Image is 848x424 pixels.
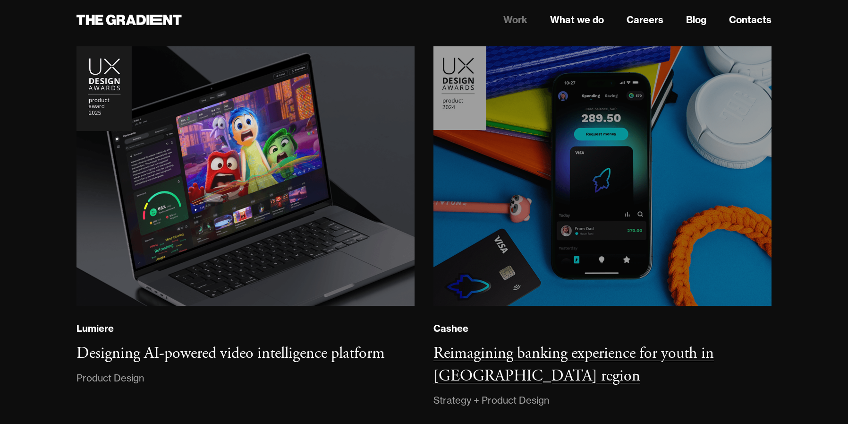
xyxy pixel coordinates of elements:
a: Blog [686,13,706,27]
a: Work [503,13,527,27]
h3: Reimagining banking experience for youth in [GEOGRAPHIC_DATA] region [433,343,714,386]
div: Lumiere [76,322,114,335]
div: Product Design [76,371,144,386]
a: Contacts [729,13,772,27]
a: Careers [627,13,663,27]
h3: Designing AI-powered video intelligence platform [76,343,385,363]
div: Cashee [433,322,468,335]
a: What we do [550,13,604,27]
div: Strategy + Product Design [433,393,549,408]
